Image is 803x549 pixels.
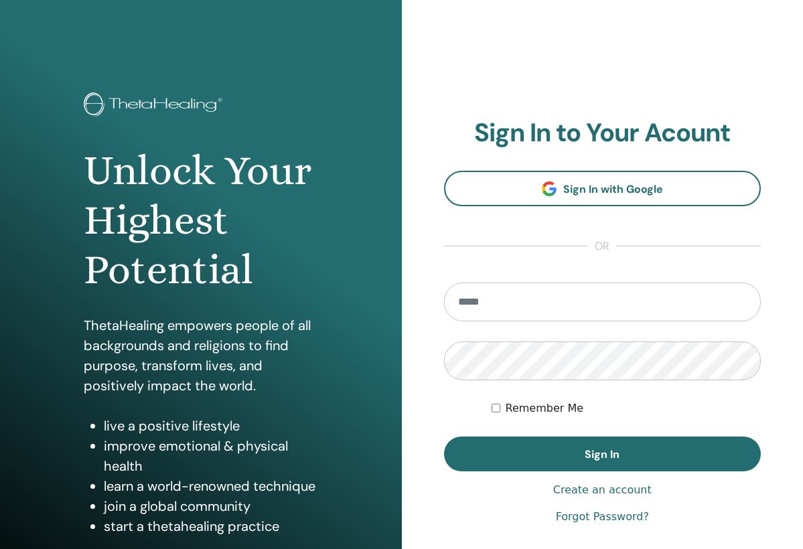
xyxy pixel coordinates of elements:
[556,509,649,525] a: Forgot Password?
[563,182,663,196] span: Sign In with Google
[585,447,619,461] span: Sign In
[104,416,318,436] li: live a positive lifestyle
[104,436,318,476] li: improve emotional & physical health
[444,437,761,471] button: Sign In
[84,315,318,396] p: ThetaHealing empowers people of all backgrounds and religions to find purpose, transform lives, a...
[104,516,318,536] li: start a thetahealing practice
[104,496,318,516] li: join a global community
[492,400,761,416] div: Keep me authenticated indefinitely or until I manually logout
[444,171,761,206] a: Sign In with Google
[104,476,318,496] li: learn a world-renowned technique
[84,146,318,295] h1: Unlock Your Highest Potential
[553,482,652,498] a: Create an account
[506,400,584,416] label: Remember Me
[444,118,761,149] h2: Sign In to Your Acount
[588,238,616,254] span: or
